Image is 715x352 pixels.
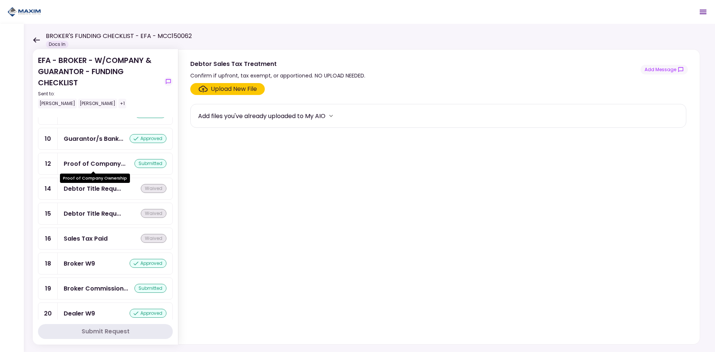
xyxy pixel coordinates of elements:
[7,6,41,18] img: Partner icon
[64,259,95,268] div: Broker W9
[141,234,166,243] div: waived
[38,203,173,225] a: 15Debtor Title Requirements - Proof of IRP or Exemptionwaived
[64,284,128,293] div: Broker Commission & Fees Invoice
[38,55,161,108] div: EFA - BROKER - W/COMPANY & GUARANTOR - FUNDING CHECKLIST
[694,3,712,21] button: Open menu
[64,134,123,143] div: Guarantor/s Bank Statements
[38,324,173,339] button: Submit Request
[118,99,126,108] div: +1
[38,303,58,324] div: 20
[641,65,688,74] button: show-messages
[38,253,58,274] div: 18
[38,178,173,200] a: 14Debtor Title Requirements - Other Requirementswaived
[82,327,130,336] div: Submit Request
[38,253,173,275] a: 18Broker W9approved
[64,159,125,168] div: Proof of Company Ownership
[38,99,77,108] div: [PERSON_NAME]
[38,128,173,150] a: 10Guarantor/s Bank Statementsapproved
[38,128,58,149] div: 10
[141,184,166,193] div: waived
[164,77,173,86] button: show-messages
[190,71,365,80] div: Confirm if upfront, tax exempt, or apportioned. NO UPLOAD NEEDED.
[64,309,95,318] div: Dealer W9
[38,153,58,174] div: 12
[178,49,700,345] div: Debtor Sales Tax TreatmentConfirm if upfront, tax exempt, or apportioned. NO UPLOAD NEEDED.show-m...
[38,178,58,199] div: 14
[38,302,173,324] a: 20Dealer W9approved
[141,209,166,218] div: waived
[134,284,166,293] div: submitted
[38,203,58,224] div: 15
[38,278,58,299] div: 19
[46,32,192,41] h1: BROKER'S FUNDING CHECKLIST - EFA - MCC150062
[130,259,166,268] div: approved
[78,99,117,108] div: [PERSON_NAME]
[190,59,365,69] div: Debtor Sales Tax Treatment
[38,228,58,249] div: 16
[130,134,166,143] div: approved
[190,83,265,95] span: Click here to upload the required document
[211,85,257,93] div: Upload New File
[38,91,161,97] div: Sent to:
[38,228,173,250] a: 16Sales Tax Paidwaived
[130,309,166,318] div: approved
[60,174,130,183] div: Proof of Company Ownership
[134,159,166,168] div: submitted
[64,209,121,218] div: Debtor Title Requirements - Proof of IRP or Exemption
[38,278,173,299] a: 19Broker Commission & Fees Invoicesubmitted
[46,41,69,48] div: Docs In
[198,111,325,121] div: Add files you've already uploaded to My AIO
[38,153,173,175] a: 12Proof of Company Ownershipsubmitted
[64,184,121,193] div: Debtor Title Requirements - Other Requirements
[64,234,108,243] div: Sales Tax Paid
[325,110,337,121] button: more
